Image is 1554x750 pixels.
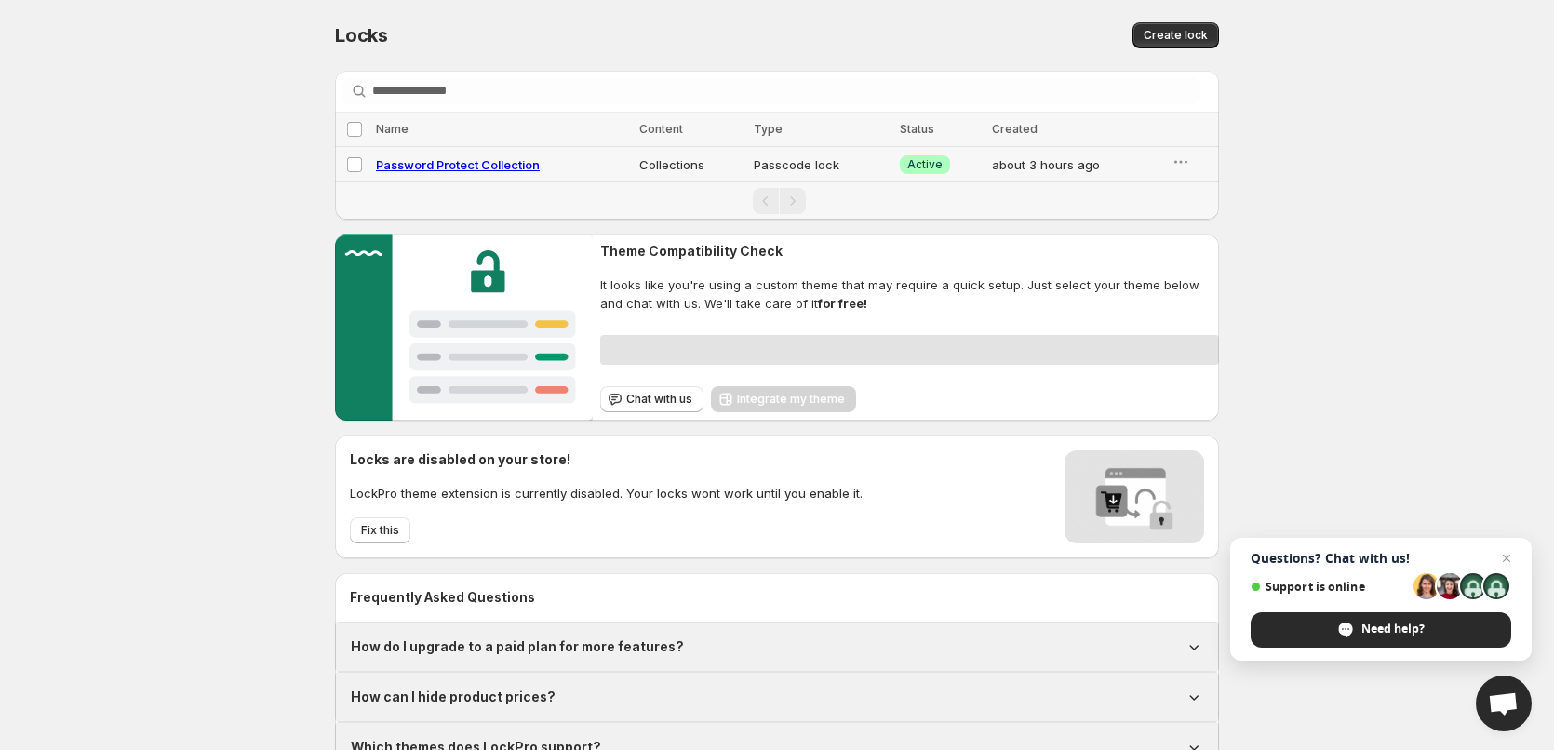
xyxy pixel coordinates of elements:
button: Create lock [1132,22,1219,48]
button: Fix this [350,517,410,543]
a: Password Protect Collection [376,157,540,172]
h1: How do I upgrade to a paid plan for more features? [351,637,684,656]
td: about 3 hours ago [986,147,1166,182]
td: Passcode lock [748,147,894,182]
span: Chat with us [626,392,692,407]
p: LockPro theme extension is currently disabled. Your locks wont work until you enable it. [350,484,863,502]
span: Questions? Chat with us! [1251,551,1511,566]
img: Customer support [335,234,593,421]
span: Need help? [1361,621,1425,637]
span: Name [376,122,409,136]
div: Need help? [1251,612,1511,648]
span: Active [907,157,943,172]
button: Chat with us [600,386,703,412]
span: Type [754,122,783,136]
div: Open chat [1476,676,1532,731]
h2: Theme Compatibility Check [600,242,1219,261]
span: Locks [335,24,388,47]
span: Status [900,122,934,136]
img: Locks disabled [1065,450,1204,543]
h2: Locks are disabled on your store! [350,450,863,469]
nav: Pagination [335,181,1219,220]
span: Support is online [1251,580,1407,594]
h1: How can I hide product prices? [351,688,556,706]
span: Content [639,122,683,136]
span: Create lock [1144,28,1208,43]
h2: Frequently Asked Questions [350,588,1204,607]
span: It looks like you're using a custom theme that may require a quick setup. Just select your theme ... [600,275,1219,313]
span: Close chat [1495,547,1518,569]
strong: for free! [818,296,867,311]
td: Collections [634,147,748,182]
span: Created [992,122,1038,136]
span: Fix this [361,523,399,538]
